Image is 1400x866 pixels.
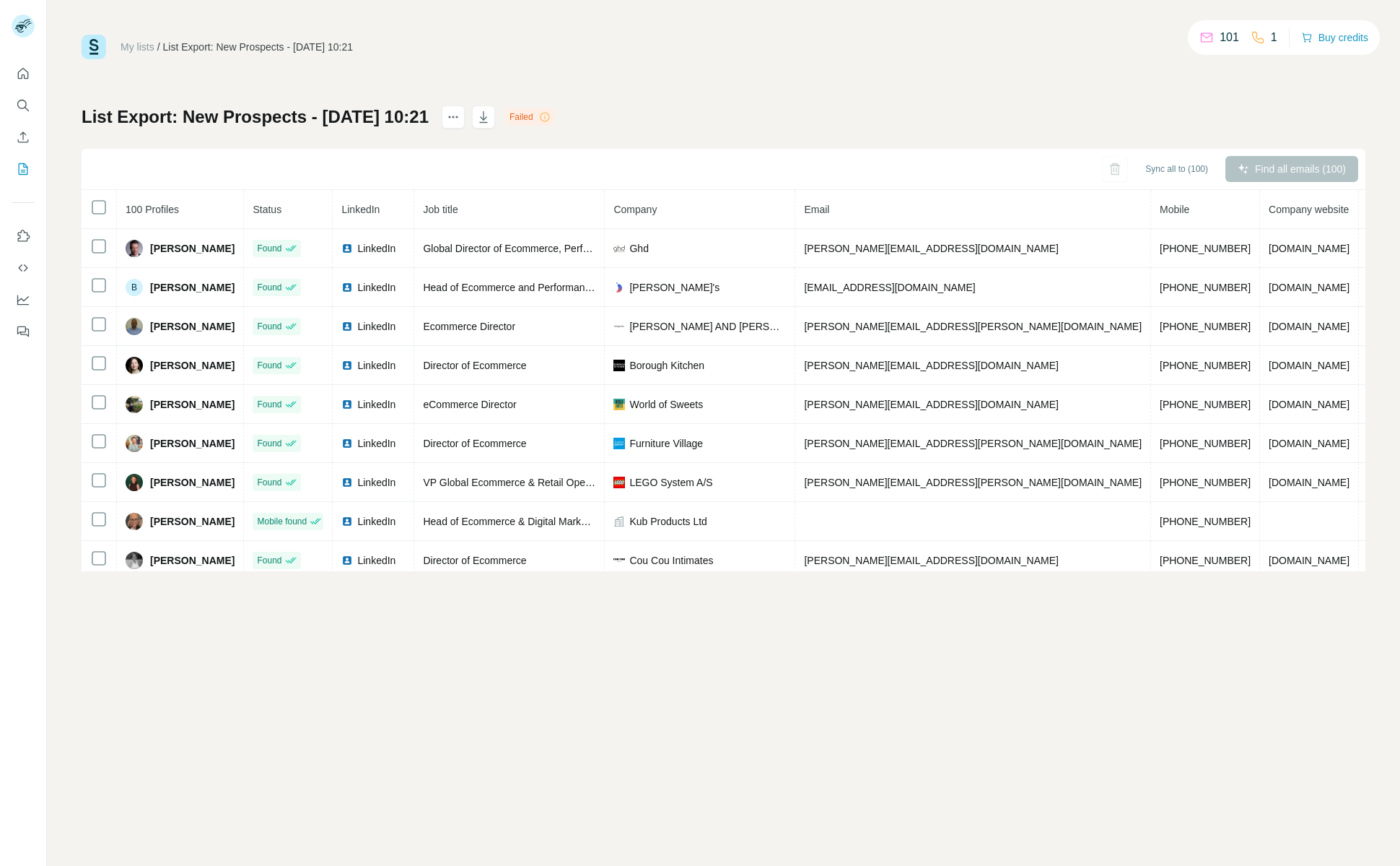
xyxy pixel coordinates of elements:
[341,438,353,449] img: LinkedIn logo
[12,92,35,118] button: Search
[1269,477,1349,488] span: [DOMAIN_NAME]
[126,513,143,530] img: Avatar
[423,321,515,332] span: Ecommerce Director
[423,243,668,254] span: Global Director of Ecommerce, Performance, CX & UX
[126,318,143,335] img: Avatar
[1135,158,1218,180] button: Sync all to (100)
[613,438,625,449] img: company-logo
[629,280,719,295] span: [PERSON_NAME]'s
[121,41,154,53] a: My lists
[1301,27,1368,48] button: Buy credits
[357,514,395,529] span: LinkedIn
[341,204,380,215] span: LinkedIn
[1269,282,1349,293] span: [DOMAIN_NAME]
[804,438,1142,449] span: [PERSON_NAME][EMAIL_ADDRESS][PERSON_NAME][DOMAIN_NAME]
[12,156,35,182] button: My lists
[257,281,281,294] span: Found
[1269,438,1349,449] span: [DOMAIN_NAME]
[12,223,35,249] button: Use Surfe on LinkedIn
[257,242,281,255] span: Found
[150,319,235,334] span: [PERSON_NAME]
[341,360,353,371] img: LinkedIn logo
[126,357,143,374] img: Avatar
[1220,29,1239,46] p: 101
[150,358,235,373] span: [PERSON_NAME]
[1269,243,1349,254] span: [DOMAIN_NAME]
[1160,438,1251,449] span: [PHONE_NUMBER]
[423,399,516,410] span: eCommerce Director
[613,204,657,215] span: Company
[1145,163,1208,176] span: Sync all to (100)
[357,475,395,490] span: LinkedIn
[423,477,616,488] span: VP Global Ecommerce & Retail Operations
[12,255,35,281] button: Use Surfe API
[1271,29,1277,46] p: 1
[150,514,235,529] span: [PERSON_NAME]
[157,40,160,54] li: /
[126,240,143,257] img: Avatar
[341,555,353,566] img: LinkedIn logo
[126,279,143,296] div: B
[1160,477,1251,488] span: [PHONE_NUMBER]
[804,477,1142,488] span: [PERSON_NAME][EMAIL_ADDRESS][PERSON_NAME][DOMAIN_NAME]
[257,320,281,333] span: Found
[613,360,625,371] img: company-logo
[629,241,648,256] span: Ghd
[12,61,35,87] button: Quick start
[613,477,625,488] img: company-logo
[629,553,713,568] span: Cou Cou Intimates
[257,359,281,372] span: Found
[1160,399,1251,410] span: [PHONE_NUMBER]
[357,358,395,373] span: LinkedIn
[613,282,625,293] img: company-logo
[341,243,353,254] img: LinkedIn logo
[613,243,625,254] img: company-logo
[12,319,35,345] button: Feedback
[804,321,1142,332] span: [PERSON_NAME][EMAIL_ADDRESS][PERSON_NAME][DOMAIN_NAME]
[1269,555,1349,566] span: [DOMAIN_NAME]
[150,241,235,256] span: [PERSON_NAME]
[629,358,704,373] span: Borough Kitchen
[1160,516,1251,527] span: [PHONE_NUMBER]
[613,399,625,410] img: company-logo
[341,321,353,332] img: LinkedIn logo
[357,436,395,451] span: LinkedIn
[423,204,458,215] span: Job title
[357,241,395,256] span: LinkedIn
[12,287,35,313] button: Dashboard
[341,399,353,410] img: LinkedIn logo
[505,108,555,126] div: Failed
[357,319,395,334] span: LinkedIn
[804,282,975,293] span: [EMAIL_ADDRESS][DOMAIN_NAME]
[257,398,281,411] span: Found
[253,204,281,215] span: Status
[804,399,1058,410] span: [PERSON_NAME][EMAIL_ADDRESS][DOMAIN_NAME]
[423,555,526,566] span: Director of Ecommerce
[357,553,395,568] span: LinkedIn
[1160,282,1251,293] span: [PHONE_NUMBER]
[341,477,353,488] img: LinkedIn logo
[341,282,353,293] img: LinkedIn logo
[613,558,625,561] img: company-logo
[150,436,235,451] span: [PERSON_NAME]
[629,436,703,451] span: Furniture Village
[629,514,706,529] span: Kub Products Ltd
[804,243,1058,254] span: [PERSON_NAME][EMAIL_ADDRESS][DOMAIN_NAME]
[126,474,143,491] img: Avatar
[613,321,625,332] img: company-logo
[804,555,1058,566] span: [PERSON_NAME][EMAIL_ADDRESS][DOMAIN_NAME]
[804,204,829,215] span: Email
[1160,204,1189,215] span: Mobile
[804,360,1058,371] span: [PERSON_NAME][EMAIL_ADDRESS][DOMAIN_NAME]
[1269,321,1349,332] span: [DOMAIN_NAME]
[423,438,526,449] span: Director of Ecommerce
[150,280,235,295] span: [PERSON_NAME]
[423,360,526,371] span: Director of Ecommerce
[150,553,235,568] span: [PERSON_NAME]
[163,40,354,54] div: List Export: New Prospects - [DATE] 10:21
[1269,360,1349,371] span: [DOMAIN_NAME]
[423,282,642,293] span: Head of Ecommerce and Performance Marketing
[629,475,712,490] span: LEGO System A/S
[126,435,143,452] img: Avatar
[82,35,106,59] img: Surfe Logo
